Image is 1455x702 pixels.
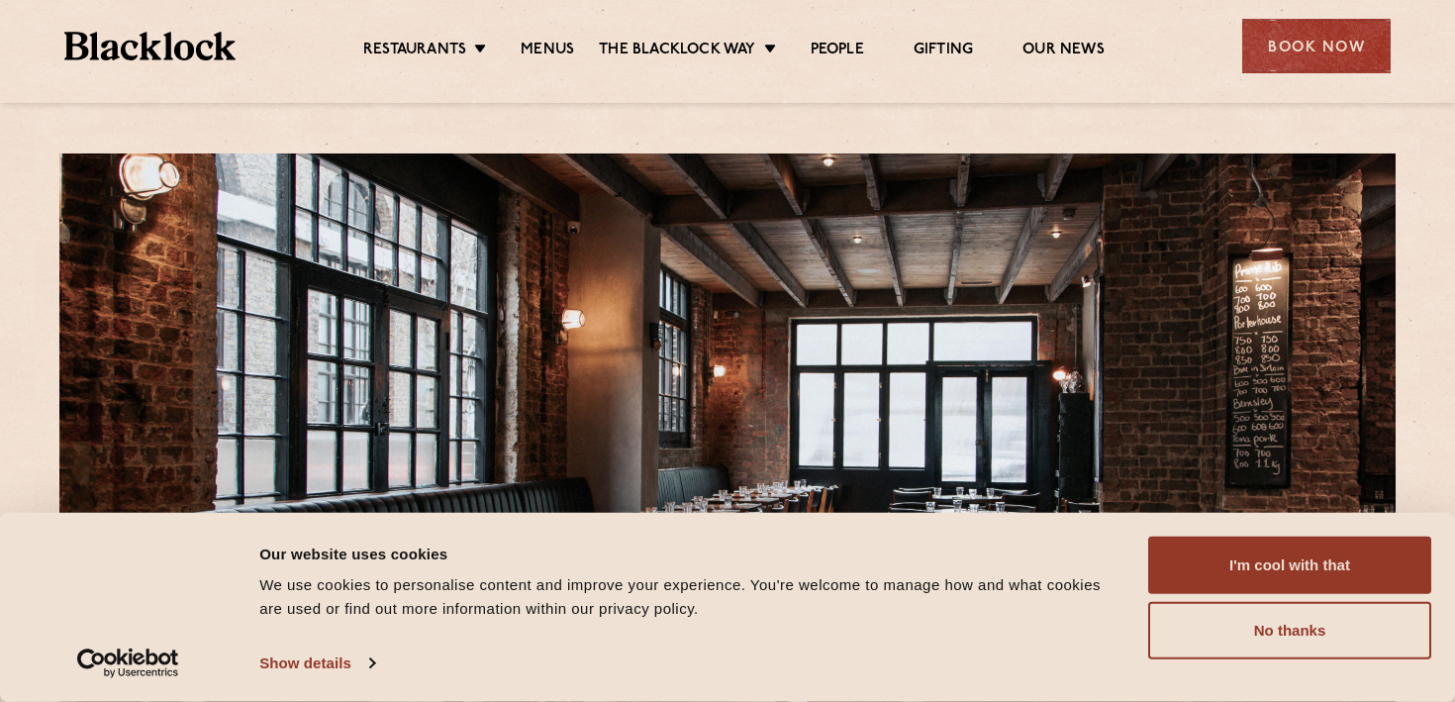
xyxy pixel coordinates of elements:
[259,649,374,678] a: Show details
[1242,19,1391,73] div: Book Now
[259,542,1125,565] div: Our website uses cookies
[811,41,864,62] a: People
[599,41,755,62] a: The Blacklock Way
[1148,602,1431,659] button: No thanks
[42,649,215,678] a: Usercentrics Cookiebot - opens in a new window
[1022,41,1105,62] a: Our News
[521,41,574,62] a: Menus
[259,573,1125,621] div: We use cookies to personalise content and improve your experience. You're welcome to manage how a...
[1148,537,1431,594] button: I'm cool with that
[914,41,973,62] a: Gifting
[64,32,236,60] img: BL_Textured_Logo-footer-cropped.svg
[363,41,466,62] a: Restaurants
